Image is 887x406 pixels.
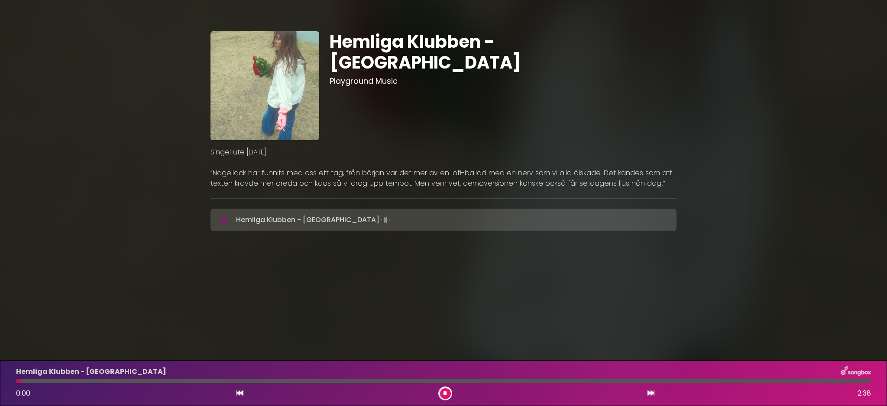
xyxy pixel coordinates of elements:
[210,31,319,140] img: q4lEYRESHWnaI0eJnKe8
[330,31,677,73] h1: Hemliga Klubben - [GEOGRAPHIC_DATA]
[210,168,677,189] p: ”Nagellack har funnits med oss ett tag, från början var det mer av en lofi-ballad med en nerv som...
[330,76,677,86] h3: Playground Music
[379,214,392,226] img: waveform4.gif
[210,147,677,157] p: Singel ute [DATE].
[236,214,392,226] p: Hemliga Klubben - [GEOGRAPHIC_DATA]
